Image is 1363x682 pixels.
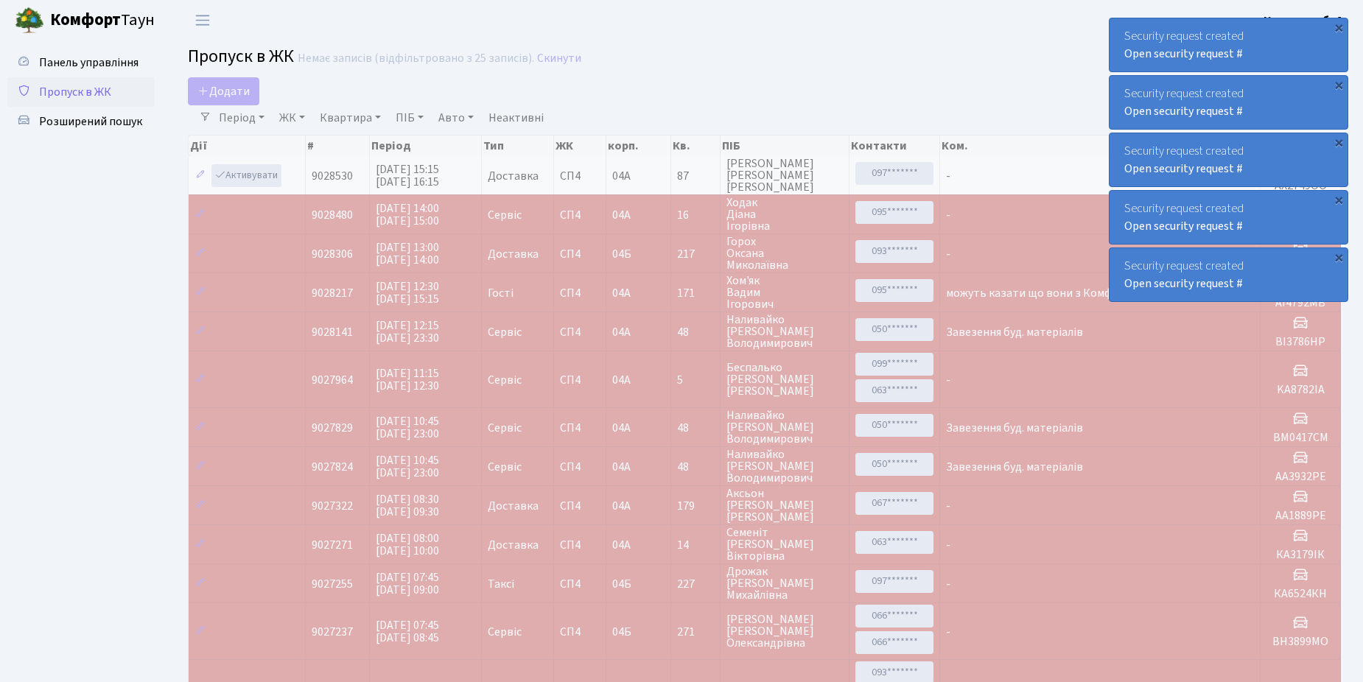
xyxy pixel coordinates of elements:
a: Авто [432,105,480,130]
span: [DATE] 12:15 [DATE] 23:30 [376,317,439,346]
span: 9027964 [312,372,353,388]
span: СП4 [560,374,600,386]
a: Період [213,105,270,130]
span: - [946,576,950,592]
span: Доставка [488,170,539,182]
span: 04Б [612,624,631,640]
button: Переключити навігацію [184,8,221,32]
span: - [946,624,950,640]
span: [PERSON_NAME] [PERSON_NAME] [PERSON_NAME] [726,158,843,193]
span: Сервіс [488,461,522,473]
h5: ВІ3786НР [1266,335,1334,349]
span: СП4 [560,422,600,434]
span: 04А [612,372,631,388]
span: СП4 [560,209,600,221]
span: Хом'як Вадим Ігорович [726,275,843,310]
a: Open security request # [1124,46,1243,62]
b: Комфорт [50,8,121,32]
div: × [1331,20,1346,35]
span: Доставка [488,248,539,260]
span: 04А [612,324,631,340]
span: 9027237 [312,624,353,640]
span: Пропуск в ЖК [188,43,294,69]
span: Сервіс [488,422,522,434]
a: Розширений пошук [7,107,155,136]
span: СП4 [560,461,600,473]
span: 04А [612,168,631,184]
span: Беспалько [PERSON_NAME] [PERSON_NAME] [726,362,843,397]
span: Доставка [488,500,539,512]
span: 9027271 [312,537,353,553]
th: Кв. [671,136,721,156]
span: 87 [677,170,714,182]
span: [DATE] 14:00 [DATE] 15:00 [376,200,439,229]
span: 04А [612,285,631,301]
h5: КА6524КН [1266,587,1334,601]
span: [DATE] 08:30 [DATE] 09:30 [376,491,439,520]
span: Доставка [488,539,539,551]
span: [DATE] 15:15 [DATE] 16:15 [376,161,439,190]
div: Security request created [1110,76,1348,129]
span: 171 [677,287,714,299]
span: 48 [677,461,714,473]
div: × [1331,250,1346,264]
span: - [946,537,950,553]
span: 9027322 [312,498,353,514]
a: Консьєрж б. 4. [1264,12,1345,29]
span: Завезення буд. матеріалів [946,420,1083,436]
span: СП4 [560,287,600,299]
span: Сервіс [488,209,522,221]
span: - [946,372,950,388]
a: Додати [188,77,259,105]
span: Сервіс [488,626,522,638]
div: × [1331,135,1346,150]
span: Наливайко [PERSON_NAME] Володимирович [726,314,843,349]
b: Консьєрж б. 4. [1264,13,1345,29]
span: 227 [677,578,714,590]
span: 179 [677,500,714,512]
span: 04А [612,498,631,514]
span: 16 [677,209,714,221]
span: Наливайко [PERSON_NAME] Володимирович [726,449,843,484]
a: Open security request # [1124,275,1243,292]
a: ЖК [273,105,311,130]
h5: KA8782IA [1266,383,1334,397]
span: 9028480 [312,207,353,223]
span: 5 [677,374,714,386]
span: [DATE] 10:45 [DATE] 23:00 [376,413,439,442]
span: Ходак Діана Ігорівна [726,197,843,232]
span: [DATE] 07:45 [DATE] 09:00 [376,569,439,598]
th: ЖК [554,136,606,156]
th: Ком. [940,136,1261,156]
h5: АІ4792МВ [1266,296,1334,310]
a: ПІБ [390,105,430,130]
span: 217 [677,248,714,260]
img: logo.png [15,6,44,35]
span: Таксі [488,578,514,590]
th: # [306,136,370,156]
div: Немає записів (відфільтровано з 25 записів). [298,52,534,66]
span: 48 [677,422,714,434]
span: 04А [612,207,631,223]
a: Open security request # [1124,161,1243,177]
span: 271 [677,626,714,638]
th: Контакти [849,136,940,156]
div: × [1331,192,1346,207]
span: 9027824 [312,459,353,475]
th: Період [370,136,482,156]
span: [DATE] 12:30 [DATE] 15:15 [376,278,439,307]
span: СП4 [560,500,600,512]
span: Додати [197,83,250,99]
th: корп. [606,136,671,156]
div: Security request created [1110,191,1348,244]
span: можуть казати що вони з Комфі, доставка техніки [946,285,1213,301]
a: Активувати [211,164,281,187]
a: Панель управління [7,48,155,77]
span: 04А [612,459,631,475]
span: - [946,207,950,223]
div: Security request created [1110,18,1348,71]
span: Завезення буд. матеріалів [946,459,1083,475]
a: Неактивні [483,105,550,130]
span: 04А [612,420,631,436]
a: Open security request # [1124,218,1243,234]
